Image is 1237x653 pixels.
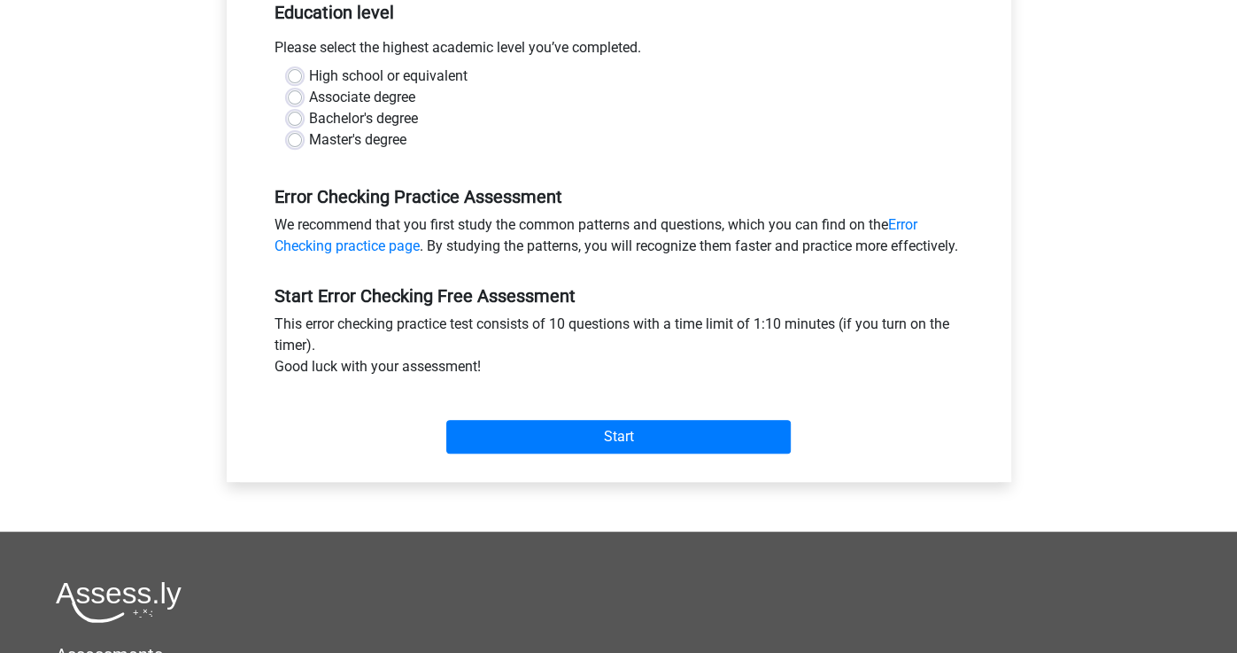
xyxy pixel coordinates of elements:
div: Please select the highest academic level you’ve completed. [261,37,977,66]
h5: Start Error Checking Free Assessment [274,285,963,307]
label: High school or equivalent [309,66,468,87]
div: We recommend that you first study the common patterns and questions, which you can find on the . ... [261,214,977,264]
label: Master's degree [309,129,406,151]
a: Error Checking practice page [274,216,917,254]
img: Assessly logo [56,581,182,623]
label: Bachelor's degree [309,108,418,129]
h5: Error Checking Practice Assessment [274,186,963,207]
div: This error checking practice test consists of 10 questions with a time limit of 1:10 minutes (if ... [261,314,977,385]
input: Start [446,420,791,454]
label: Associate degree [309,87,415,108]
